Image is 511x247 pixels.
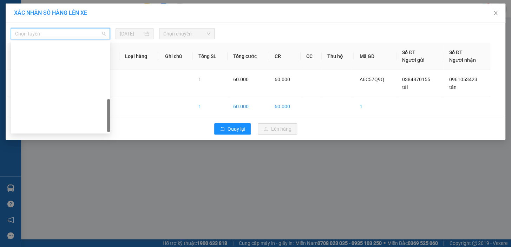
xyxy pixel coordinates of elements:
button: uploadLên hàng [258,123,297,135]
span: 1 [198,77,201,82]
span: tài [402,84,408,90]
span: Chọn tuyến [15,28,106,39]
span: rollback [220,126,225,132]
span: A6C57Q9Q [359,77,384,82]
span: Số ĐT [402,50,415,55]
td: 60.000 [269,97,301,116]
th: Thu hộ [322,43,354,70]
span: 0961053423 [449,77,477,82]
th: Ghi chú [159,43,192,70]
input: 13/08/2025 [120,30,143,38]
span: Quay lại [228,125,245,133]
span: close [493,10,498,16]
span: Người gửi [402,57,425,63]
span: 60.000 [233,77,249,82]
th: Tổng SL [193,43,228,70]
th: Mã GD [354,43,397,70]
td: 1 [7,70,32,97]
th: Loại hàng [119,43,159,70]
td: 1 [354,97,397,116]
span: 60.000 [275,77,290,82]
td: 1 [193,97,228,116]
td: 60.000 [228,97,269,116]
span: tấn [449,84,456,90]
span: Chọn chuyến [163,28,210,39]
button: Close [486,4,505,23]
th: CC [301,43,322,70]
span: Số ĐT [449,50,462,55]
th: STT [7,43,32,70]
th: Tổng cước [228,43,269,70]
span: XÁC NHẬN SỐ HÀNG LÊN XE [14,9,87,16]
span: 0384870155 [402,77,430,82]
span: Người nhận [449,57,476,63]
th: CR [269,43,301,70]
button: rollbackQuay lại [214,123,251,135]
